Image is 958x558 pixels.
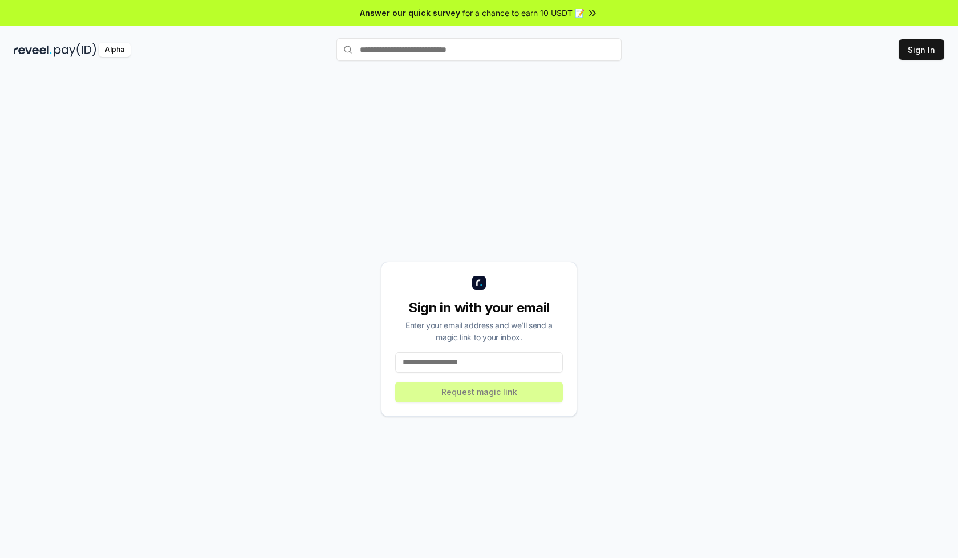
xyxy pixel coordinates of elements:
[395,319,563,343] div: Enter your email address and we’ll send a magic link to your inbox.
[360,7,460,19] span: Answer our quick survey
[14,43,52,57] img: reveel_dark
[54,43,96,57] img: pay_id
[99,43,131,57] div: Alpha
[472,276,486,290] img: logo_small
[395,299,563,317] div: Sign in with your email
[462,7,584,19] span: for a chance to earn 10 USDT 📝
[899,39,944,60] button: Sign In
